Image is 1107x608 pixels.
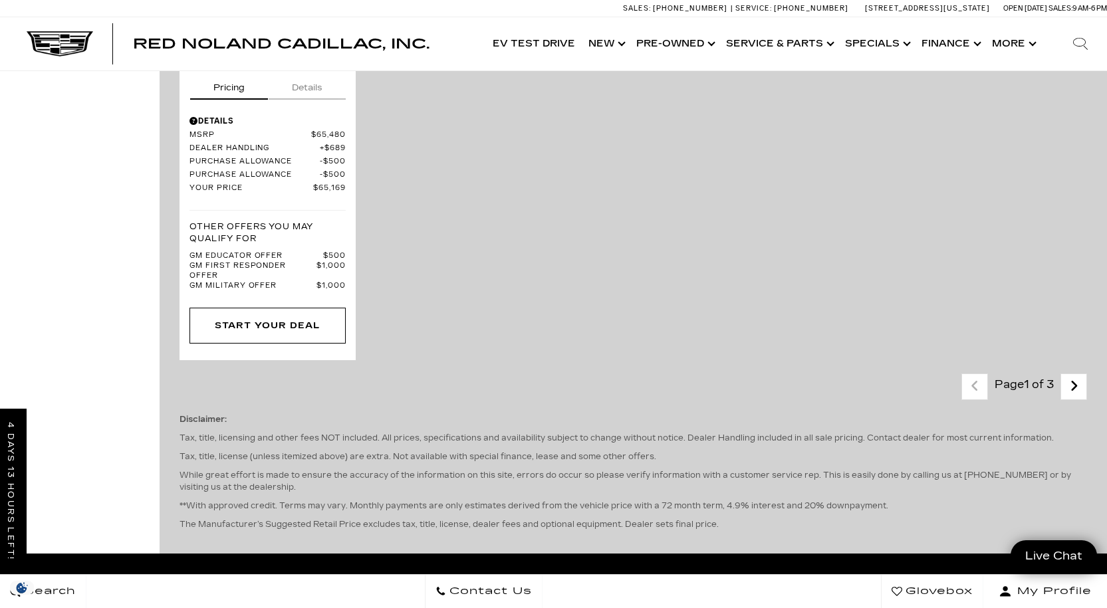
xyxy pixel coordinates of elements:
[320,144,346,153] span: $689
[189,170,346,180] a: Purchase Allowance $500
[189,157,320,167] span: Purchase Allowance
[1048,4,1072,13] span: Sales:
[1072,4,1107,13] span: 9 AM-6 PM
[311,130,346,140] span: $65,480
[189,261,316,281] span: GM First Responder Offer
[774,4,848,13] span: [PHONE_NUMBER]
[180,500,1087,512] p: **With approved credit. Terms may vary. Monthly payments are only estimates derived from the vehi...
[269,70,346,100] button: details tab
[985,17,1041,70] button: More
[189,157,346,167] a: Purchase Allowance $500
[320,157,346,167] span: $500
[316,261,346,281] span: $1,000
[189,130,346,140] a: MSRP $65,480
[180,451,1087,462] p: Tax, title, license (unless itemized above) are extra. Not available with special finance, lease ...
[190,70,268,100] button: pricing tab
[838,17,915,70] a: Specials
[323,251,346,261] span: $500
[189,281,316,291] span: GM Military Offer
[189,183,313,193] span: Your Price
[1003,4,1047,13] span: Open [DATE]
[1012,582,1092,601] span: My Profile
[7,581,37,595] section: Click to Open Cookie Consent Modal
[313,183,346,193] span: $65,169
[189,170,320,180] span: Purchase Allowance
[189,144,346,153] a: Dealer Handling $689
[133,37,430,51] a: Red Noland Cadillac, Inc.
[623,5,731,12] a: Sales: [PHONE_NUMBER]
[988,373,1060,400] div: Page 1 of 3
[1019,548,1089,563] span: Live Chat
[881,575,983,608] a: Glovebox
[189,183,346,193] a: Your Price $65,169
[425,575,543,608] a: Contact Us
[215,318,320,333] div: Start Your Deal
[902,582,973,601] span: Glovebox
[630,17,719,70] a: Pre-Owned
[27,31,93,56] img: Cadillac Dark Logo with Cadillac White Text
[189,144,320,153] span: Dealer Handling
[189,251,323,261] span: GM Educator Offer
[21,582,76,601] span: Search
[189,130,311,140] span: MSRP
[486,17,582,70] a: EV Test Drive
[189,221,346,245] p: Other Offers You May Qualify For
[653,4,727,13] span: [PHONE_NUMBER]
[189,261,346,281] a: GM First Responder Offer $1,000
[180,415,227,424] strong: Disclaimer:
[320,170,346,180] span: $500
[1060,375,1088,399] a: next page
[189,251,346,261] a: GM Educator Offer $500
[582,17,630,70] a: New
[189,308,346,344] div: Start Your Deal
[316,281,346,291] span: $1,000
[865,4,990,13] a: [STREET_ADDRESS][US_STATE]
[983,575,1107,608] button: Open user profile menu
[623,4,651,13] span: Sales:
[189,281,346,291] a: GM Military Offer $1,000
[180,400,1087,544] div: The Manufacturer’s Suggested Retail Price excludes tax, title, license, dealer fees and optional ...
[915,17,985,70] a: Finance
[735,4,772,13] span: Service:
[180,432,1087,444] p: Tax, title, licensing and other fees NOT included. All prices, specifications and availability su...
[180,469,1087,493] p: While great effort is made to ensure the accuracy of the information on this site, errors do occu...
[731,5,852,12] a: Service: [PHONE_NUMBER]
[1011,540,1097,571] a: Live Chat
[7,581,37,595] img: Opt-Out Icon
[446,582,532,601] span: Contact Us
[189,115,346,127] div: Pricing Details - New 2025 Cadillac XT5 Sport
[133,36,430,52] span: Red Noland Cadillac, Inc.
[719,17,838,70] a: Service & Parts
